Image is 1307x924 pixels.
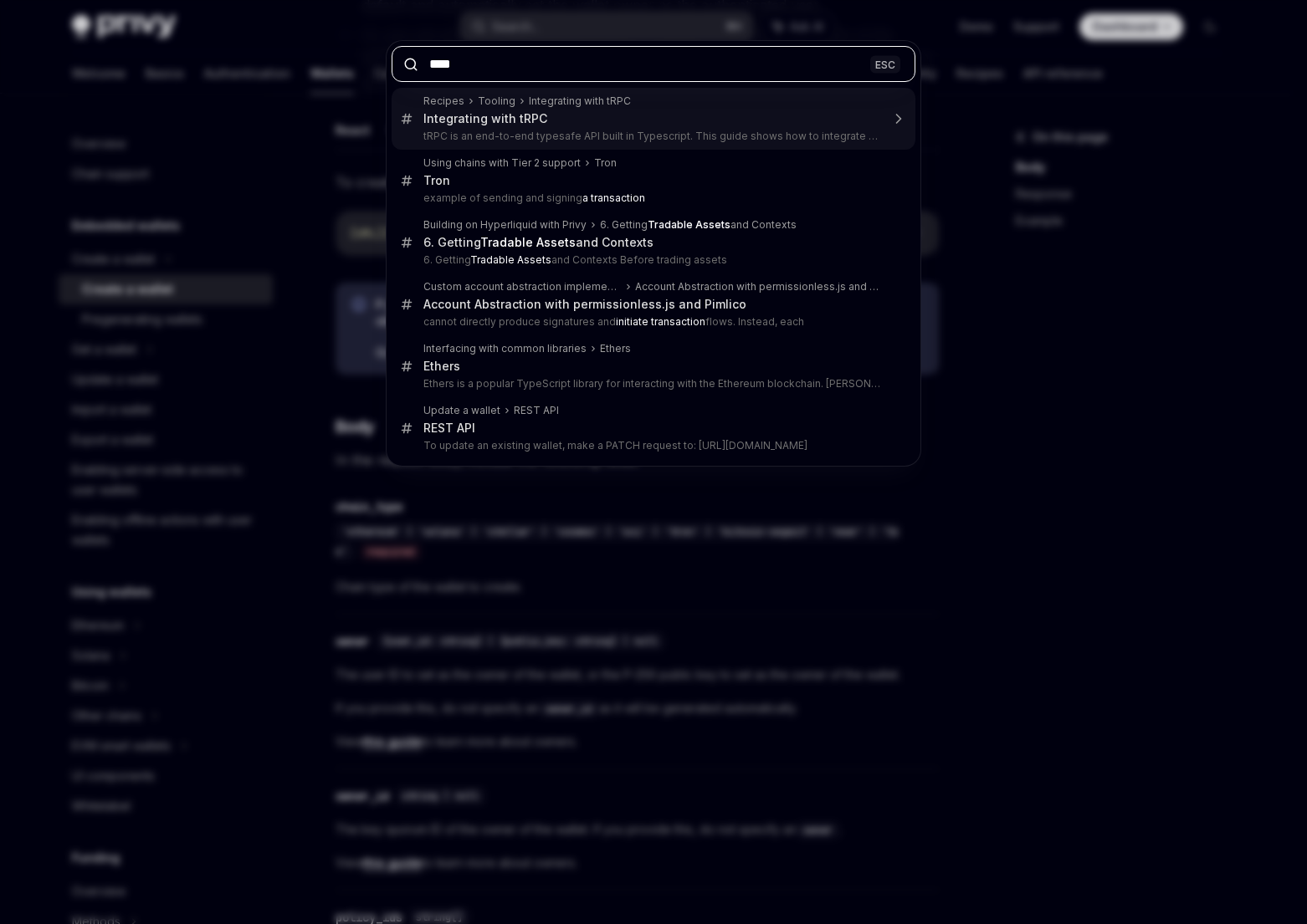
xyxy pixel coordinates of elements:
p: Ethers is a popular TypeScript library for interacting with the Ethereum blockchain. [PERSON_NAME... [423,377,880,391]
div: Ethers [600,342,631,355]
b: a transaction [582,191,645,204]
p: tRPC is an end-to-end typesafe API built in Typescript. This guide shows how to integrate Privy into [423,130,880,143]
div: Interfacing with common libraries [423,342,587,355]
div: Custom account abstraction implementation [423,280,622,294]
div: Integrating with tRPC [529,94,631,108]
div: Tron [423,173,450,188]
div: 6. Getting and Contexts [423,235,653,250]
div: Tooling [478,94,515,108]
div: Building on Hyperliquid with Privy [423,218,587,232]
p: cannot directly produce signatures and flows. Instead, each [423,315,880,329]
div: Update a wallet [423,404,500,417]
div: REST API [514,404,559,417]
b: Tradable Assets [470,253,551,266]
b: initiate transaction [616,315,705,328]
p: To update an existing wallet, make a PATCH request to: [URL][DOMAIN_NAME] [423,439,880,452]
b: Tradable Assets [480,235,576,249]
div: Integrating with tRPC [423,111,547,126]
b: Tradable Assets [648,218,730,231]
div: REST API [423,421,475,436]
div: Account Abstraction with permissionless.js and Pimlico [635,280,880,294]
div: Using chains with Tier 2 support [423,156,581,170]
p: example of sending and signing [423,191,880,205]
div: Tron [594,156,617,170]
div: Recipes [423,94,464,108]
div: Ethers [423,359,460,374]
div: 6. Getting and Contexts [600,218,797,232]
div: Account Abstraction with permissionless.js and Pimlico [423,297,746,312]
p: 6. Getting and Contexts Before trading assets [423,253,880,267]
